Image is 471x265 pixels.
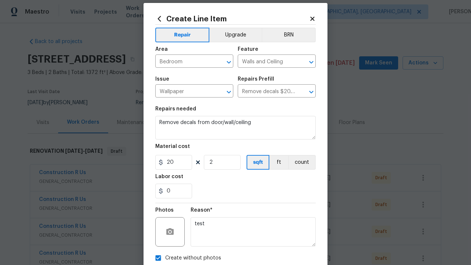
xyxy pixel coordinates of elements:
h5: Area [155,47,168,52]
button: Open [306,87,316,97]
h5: Repairs needed [155,106,196,112]
h5: Reason* [191,208,212,213]
button: Open [224,57,234,67]
textarea: test [191,217,316,247]
h5: Repairs Prefill [238,77,274,82]
button: count [288,155,316,170]
h5: Feature [238,47,258,52]
h5: Photos [155,208,174,213]
button: Upgrade [209,28,262,42]
button: BRN [262,28,316,42]
button: ft [269,155,288,170]
button: sqft [247,155,269,170]
button: Open [224,87,234,97]
h5: Issue [155,77,169,82]
h2: Create Line Item [155,15,309,23]
h5: Labor cost [155,174,183,179]
button: Repair [155,28,209,42]
span: Create without photos [165,254,221,262]
h5: Material cost [155,144,190,149]
textarea: Remove decals from door/wall/ceiling [155,116,316,139]
button: Open [306,57,316,67]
